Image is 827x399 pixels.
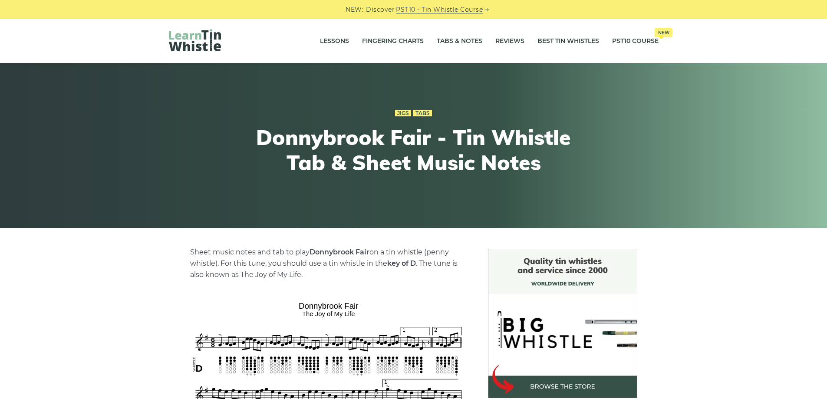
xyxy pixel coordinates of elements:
a: Tabs & Notes [437,30,482,52]
a: Fingering Charts [362,30,424,52]
img: LearnTinWhistle.com [169,29,221,51]
a: Best Tin Whistles [537,30,599,52]
strong: Donnybrook Fair [310,248,369,256]
a: Lessons [320,30,349,52]
a: Reviews [495,30,524,52]
a: Jigs [395,110,411,117]
a: Tabs [413,110,432,117]
strong: key of D [387,259,416,267]
p: Sheet music notes and tab to play on a tin whistle (penny whistle). For this tune, you should use... [190,247,467,280]
img: BigWhistle Tin Whistle Store [488,249,637,398]
span: New [655,28,672,37]
a: PST10 CourseNew [612,30,659,52]
h1: Donnybrook Fair - Tin Whistle Tab & Sheet Music Notes [254,125,573,175]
